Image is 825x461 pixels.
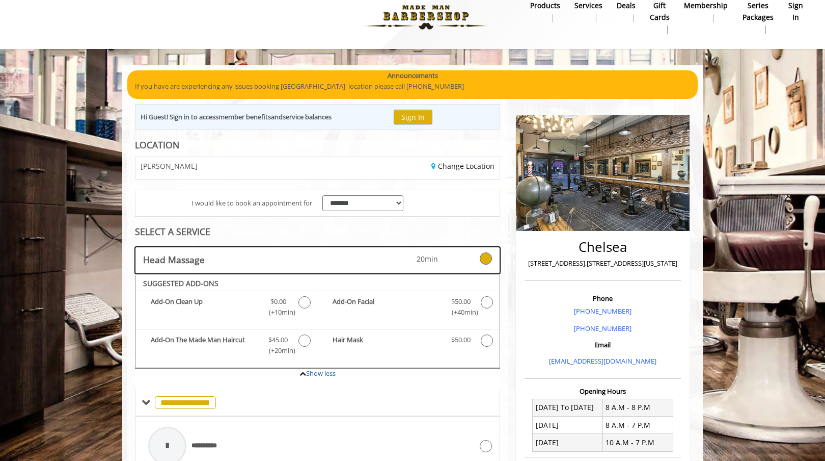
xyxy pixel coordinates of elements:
[378,253,438,265] span: 20min
[141,335,312,358] label: Add-On The Made Man Haircut
[574,324,631,333] a: [PHONE_NUMBER]
[306,369,336,378] a: Show less
[394,110,432,124] button: Sign In
[322,296,494,320] label: Add-On Facial
[135,274,500,369] div: Head Massage Add-onS
[602,434,673,451] td: 10 A.M - 7 P.M
[151,296,258,318] b: Add-On Clean Up
[527,258,678,269] p: [STREET_ADDRESS],[STREET_ADDRESS][US_STATE]
[574,306,631,316] a: [PHONE_NUMBER]
[283,112,332,121] b: service balances
[263,307,293,318] span: (+10min )
[602,399,673,416] td: 8 A.M - 8 P.M
[143,252,205,267] b: Head Massage
[527,341,678,348] h3: Email
[451,335,471,345] span: $50.00
[527,295,678,302] h3: Phone
[431,161,494,171] a: Change Location
[218,112,271,121] b: member benefits
[141,112,332,122] div: Hi Guest! Sign in to access and
[446,307,476,318] span: (+40min )
[270,296,286,307] span: $0.00
[533,399,603,416] td: [DATE] To [DATE]
[141,162,198,170] span: [PERSON_NAME]
[143,278,218,288] b: SUGGESTED ADD-ONS
[602,417,673,434] td: 8 A.M - 7 P.M
[527,240,678,254] h2: Chelsea
[191,198,312,209] span: I would like to book an appointment for
[525,388,681,395] h3: Opening Hours
[268,335,288,345] span: $45.00
[451,296,471,307] span: $50.00
[533,417,603,434] td: [DATE]
[322,335,494,349] label: Hair Mask
[135,227,500,237] div: SELECT A SERVICE
[333,296,441,318] b: Add-On Facial
[135,81,690,92] p: If you have are experiencing any issues booking [GEOGRAPHIC_DATA] location please call [PHONE_NUM...
[151,335,258,356] b: Add-On The Made Man Haircut
[533,434,603,451] td: [DATE]
[263,345,293,356] span: (+20min )
[135,139,179,151] b: LOCATION
[141,296,312,320] label: Add-On Clean Up
[549,356,656,366] a: [EMAIL_ADDRESS][DOMAIN_NAME]
[388,70,438,81] b: Announcements
[333,335,441,347] b: Hair Mask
